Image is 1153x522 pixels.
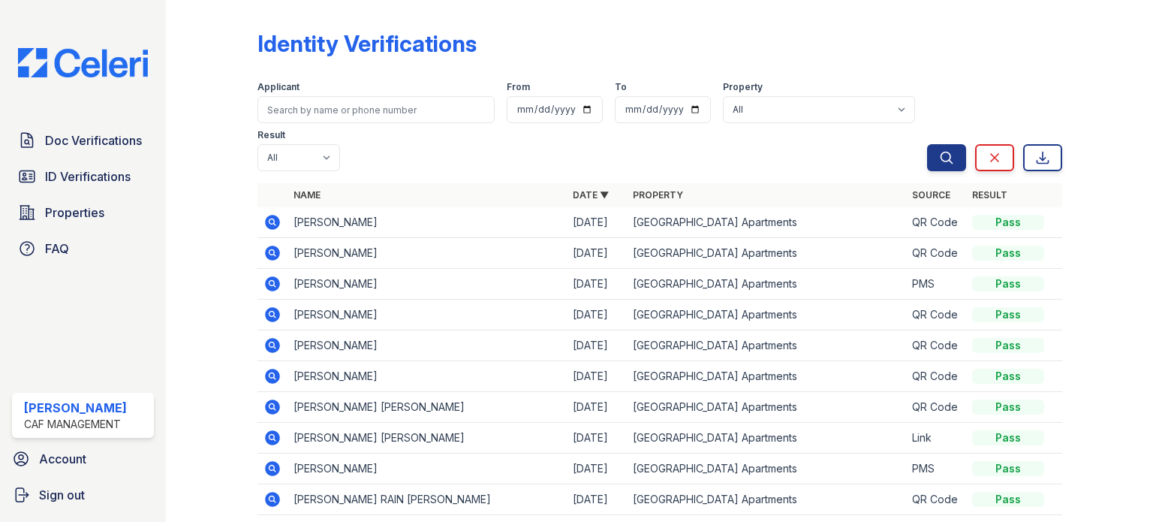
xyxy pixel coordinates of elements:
div: Pass [972,276,1044,291]
td: [GEOGRAPHIC_DATA] Apartments [627,361,906,392]
td: QR Code [906,392,966,423]
td: Link [906,423,966,454]
div: Pass [972,338,1044,353]
td: QR Code [906,238,966,269]
td: [PERSON_NAME] [PERSON_NAME] [287,392,567,423]
td: [GEOGRAPHIC_DATA] Apartments [627,454,906,484]
label: To [615,81,627,93]
td: [PERSON_NAME] [287,361,567,392]
img: CE_Logo_Blue-a8612792a0a2168367f1c8372b55b34899dd931a85d93a1a3d3e32e68fde9ad4.png [6,48,160,77]
a: Account [6,444,160,474]
div: Pass [972,400,1044,415]
td: [DATE] [567,207,627,238]
td: [GEOGRAPHIC_DATA] Apartments [627,392,906,423]
a: Result [972,189,1007,201]
td: [GEOGRAPHIC_DATA] Apartments [627,207,906,238]
td: [GEOGRAPHIC_DATA] Apartments [627,484,906,515]
a: Doc Verifications [12,125,154,155]
td: [DATE] [567,423,627,454]
span: ID Verifications [45,167,131,186]
label: Result [257,129,285,141]
a: Source [912,189,950,201]
td: [GEOGRAPHIC_DATA] Apartments [627,238,906,269]
td: PMS [906,269,966,300]
span: Account [39,450,86,468]
span: Properties [45,204,104,222]
div: Pass [972,307,1044,322]
a: ID Verifications [12,161,154,192]
td: [GEOGRAPHIC_DATA] Apartments [627,300,906,330]
td: [PERSON_NAME] [287,330,567,361]
div: Pass [972,492,1044,507]
div: Pass [972,215,1044,230]
a: Properties [12,198,154,228]
td: [DATE] [567,238,627,269]
div: Pass [972,369,1044,384]
div: Pass [972,430,1044,445]
td: [DATE] [567,484,627,515]
td: [PERSON_NAME] [287,454,567,484]
div: Identity Verifications [257,30,477,57]
td: [DATE] [567,300,627,330]
td: QR Code [906,484,966,515]
td: [DATE] [567,330,627,361]
a: Name [294,189,321,201]
div: CAF Management [24,417,127,432]
td: [PERSON_NAME] RAIN [PERSON_NAME] [287,484,567,515]
td: [DATE] [567,269,627,300]
td: [DATE] [567,361,627,392]
td: [PERSON_NAME] [287,238,567,269]
td: [GEOGRAPHIC_DATA] Apartments [627,330,906,361]
a: Sign out [6,480,160,510]
td: [PERSON_NAME] [287,207,567,238]
td: [GEOGRAPHIC_DATA] Apartments [627,269,906,300]
div: [PERSON_NAME] [24,399,127,417]
td: [GEOGRAPHIC_DATA] Apartments [627,423,906,454]
input: Search by name or phone number [257,96,495,123]
td: [PERSON_NAME] [287,269,567,300]
span: FAQ [45,240,69,258]
a: Date ▼ [573,189,609,201]
td: QR Code [906,207,966,238]
td: [DATE] [567,392,627,423]
td: [PERSON_NAME] [287,300,567,330]
label: Applicant [257,81,300,93]
td: QR Code [906,361,966,392]
a: Property [633,189,683,201]
label: Property [723,81,763,93]
div: Pass [972,246,1044,261]
td: [DATE] [567,454,627,484]
td: QR Code [906,300,966,330]
div: Pass [972,461,1044,476]
a: FAQ [12,234,154,264]
td: QR Code [906,330,966,361]
span: Doc Verifications [45,131,142,149]
td: [PERSON_NAME] [PERSON_NAME] [287,423,567,454]
span: Sign out [39,486,85,504]
label: From [507,81,530,93]
td: PMS [906,454,966,484]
